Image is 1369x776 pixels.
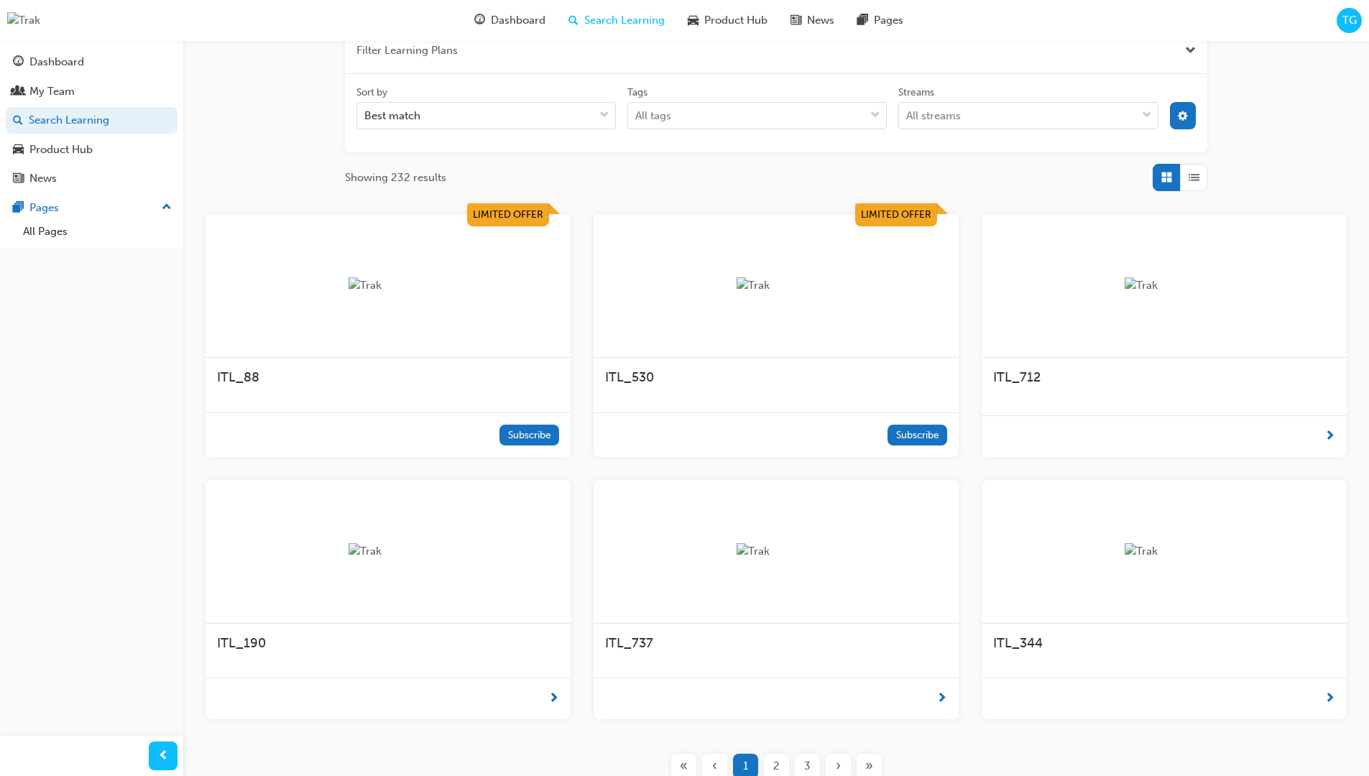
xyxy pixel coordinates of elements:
span: Limited Offer [473,208,543,221]
img: Trak [349,543,428,560]
img: Trak [737,277,816,294]
div: Product Hub [29,142,93,158]
span: prev-icon [158,747,169,765]
a: Limited OfferTrakITL_530Subscribe [594,214,959,457]
span: ITL_190 [217,635,266,651]
span: ITL_712 [993,369,1041,385]
span: car-icon [688,11,699,29]
a: News [6,165,178,192]
label: tagOptions [627,86,887,130]
span: car-icon [13,144,24,157]
span: 1 [743,758,748,775]
div: News [29,170,57,187]
a: My Team [6,78,178,105]
div: Tags [627,86,647,100]
span: cog-icon [1178,111,1188,124]
span: 3 [804,758,811,775]
button: Close the filter [1185,42,1196,59]
span: News [807,12,834,29]
img: Trak [7,12,40,29]
div: All streams [906,108,961,124]
span: ITL_530 [605,369,654,385]
button: Pages [6,195,178,221]
span: pages-icon [857,11,868,29]
span: news-icon [790,11,801,29]
span: › [836,758,841,775]
div: Sort by [356,86,387,100]
span: Showing 232 results [345,170,446,186]
span: down-icon [870,106,880,125]
span: guage-icon [13,56,24,69]
span: Pages [874,12,903,29]
span: next-icon [936,690,947,708]
span: Product Hub [704,12,768,29]
button: cog-icon [1170,102,1197,129]
span: people-icon [13,86,24,98]
img: Trak [1125,543,1204,560]
span: search-icon [568,11,579,29]
span: Limited Offer [861,208,931,221]
a: All Pages [17,221,178,243]
div: My Team [29,83,75,100]
img: Trak [1125,277,1204,294]
a: news-iconNews [779,6,846,35]
img: Trak [737,543,816,560]
span: Search Learning [584,12,665,29]
span: ITL_88 [217,369,259,385]
button: TG [1337,8,1362,33]
a: Dashboard [6,49,178,75]
span: ITL_344 [993,635,1043,651]
span: TG [1342,12,1357,29]
span: down-icon [1142,106,1152,125]
a: Limited OfferTrakITL_88Subscribe [206,214,571,457]
span: Dashboard [491,12,545,29]
span: guage-icon [474,11,485,29]
span: pages-icon [13,202,24,215]
div: Best match [364,108,420,124]
a: guage-iconDashboard [463,6,557,35]
span: up-icon [162,198,172,217]
a: search-iconSearch Learning [557,6,676,35]
span: List [1189,170,1199,186]
button: Subscribe [888,425,947,445]
div: Dashboard [29,54,84,70]
a: Product Hub [6,137,178,163]
span: ITL_737 [605,635,653,651]
a: TrakITL_712 [982,214,1347,457]
a: TrakITL_190 [206,480,571,719]
a: TrakITL_737 [594,480,959,719]
span: down-icon [599,106,609,125]
span: next-icon [548,690,559,708]
span: next-icon [1324,690,1335,708]
span: » [865,758,873,775]
span: next-icon [1324,428,1335,445]
a: Search Learning [6,107,178,134]
span: news-icon [13,172,24,185]
div: Streams [898,86,934,100]
div: All tags [635,108,671,124]
a: car-iconProduct Hub [676,6,779,35]
a: pages-iconPages [846,6,915,35]
img: Trak [349,277,428,294]
div: Pages [29,200,59,216]
button: DashboardMy TeamSearch LearningProduct HubNews [6,46,178,195]
span: search-icon [13,114,23,127]
span: Grid [1161,170,1172,186]
button: Subscribe [499,425,559,445]
span: ‹ [712,758,717,775]
a: TrakITL_344 [982,480,1347,719]
span: « [680,758,688,775]
span: 2 [773,758,780,775]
